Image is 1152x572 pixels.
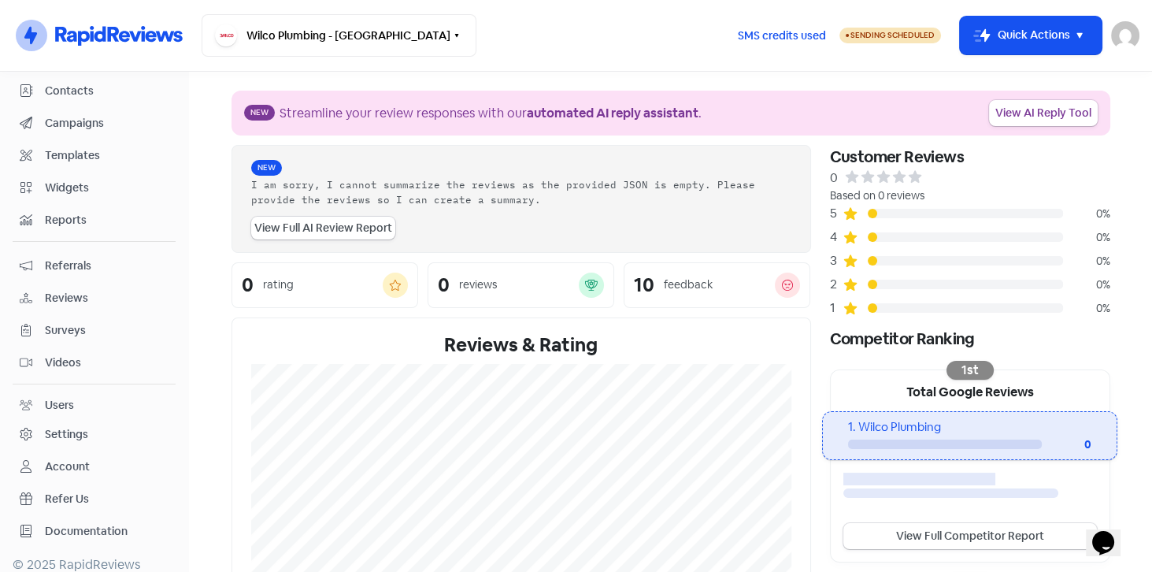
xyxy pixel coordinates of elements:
a: Templates [13,141,176,170]
a: Sending Scheduled [839,26,941,45]
span: Videos [45,355,169,371]
a: Surveys [13,316,176,345]
div: 0% [1063,277,1110,293]
div: I am sorry, I cannot summarize the reviews as the provided JSON is empty. Please provide the revi... [251,177,791,207]
span: New [244,105,275,121]
div: Competitor Ranking [830,327,1110,351]
a: Users [13,391,176,420]
span: Reports [45,212,169,228]
a: Campaigns [13,109,176,138]
a: Settings [13,420,176,449]
div: Account [45,459,90,475]
div: 10 [634,276,654,295]
div: feedback [664,277,713,293]
a: View Full AI Review Report [251,217,395,240]
div: 0 [1042,436,1092,453]
a: 0reviews [428,262,614,308]
a: Referrals [13,251,176,280]
div: 0% [1063,206,1110,222]
div: 0% [1063,300,1110,317]
span: Documentation [45,523,169,540]
span: Campaigns [45,115,169,132]
div: 0% [1063,253,1110,269]
span: Refer Us [45,491,169,507]
a: View AI Reply Tool [989,100,1098,126]
button: Quick Actions [960,17,1102,54]
div: 4 [830,228,843,247]
div: 3 [830,251,843,270]
a: Widgets [13,173,176,202]
span: Templates [45,147,169,164]
div: 2 [830,275,843,294]
a: Account [13,452,176,481]
a: SMS credits used [724,26,839,43]
div: Reviews & Rating [251,331,791,359]
div: 1 [830,299,843,318]
a: 0rating [232,262,418,308]
span: Contacts [45,83,169,99]
div: 0 [830,169,838,188]
span: Sending Scheduled [850,30,935,40]
div: 1. Wilco Plumbing [848,418,1091,436]
a: Documentation [13,517,176,546]
span: New [251,160,282,176]
div: Settings [45,426,88,443]
a: Videos [13,348,176,377]
img: User [1111,21,1139,50]
a: 10feedback [624,262,810,308]
a: Reviews [13,284,176,313]
span: Widgets [45,180,169,196]
a: View Full Competitor Report [843,523,1097,549]
span: SMS credits used [738,28,826,44]
div: 1st [946,361,994,380]
button: Wilco Plumbing - [GEOGRAPHIC_DATA] [202,14,476,57]
div: Based on 0 reviews [830,188,1110,204]
div: 0 [242,276,254,295]
div: Customer Reviews [830,145,1110,169]
div: Total Google Reviews [831,370,1109,411]
div: 5 [830,204,843,223]
div: rating [263,277,294,293]
div: Users [45,397,74,414]
a: Refer Us [13,485,176,514]
span: Referrals [45,258,169,274]
a: Contacts [13,76,176,106]
div: reviews [459,277,497,293]
div: 0 [438,276,450,295]
div: Streamline your review responses with our . [280,104,702,123]
div: 0% [1063,229,1110,246]
a: Reports [13,206,176,235]
iframe: chat widget [1086,509,1136,556]
b: automated AI reply assistant [527,105,698,121]
span: Surveys [45,322,169,339]
span: Reviews [45,290,169,306]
